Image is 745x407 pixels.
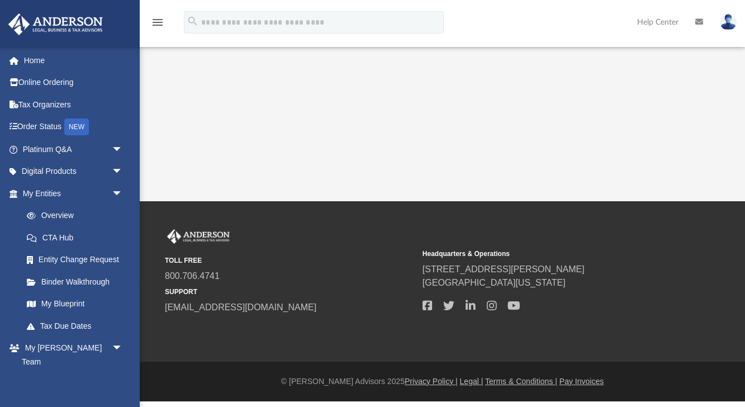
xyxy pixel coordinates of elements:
[8,49,140,72] a: Home
[151,21,164,29] a: menu
[151,16,164,29] i: menu
[405,377,458,386] a: Privacy Policy |
[16,249,140,271] a: Entity Change Request
[8,337,134,373] a: My [PERSON_NAME] Teamarrow_drop_down
[8,116,140,139] a: Order StatusNEW
[423,278,566,287] a: [GEOGRAPHIC_DATA][US_STATE]
[16,205,140,227] a: Overview
[112,138,134,161] span: arrow_drop_down
[8,138,140,160] a: Platinum Q&Aarrow_drop_down
[112,160,134,183] span: arrow_drop_down
[16,293,134,315] a: My Blueprint
[16,271,140,293] a: Binder Walkthrough
[64,119,89,135] div: NEW
[165,302,316,312] a: [EMAIL_ADDRESS][DOMAIN_NAME]
[8,182,140,205] a: My Entitiesarrow_drop_down
[16,315,140,337] a: Tax Due Dates
[8,93,140,116] a: Tax Organizers
[485,377,557,386] a: Terms & Conditions |
[165,287,415,297] small: SUPPORT
[16,226,140,249] a: CTA Hub
[423,249,672,259] small: Headquarters & Operations
[165,255,415,266] small: TOLL FREE
[720,14,737,30] img: User Pic
[165,229,232,244] img: Anderson Advisors Platinum Portal
[5,13,106,35] img: Anderson Advisors Platinum Portal
[140,376,745,387] div: © [PERSON_NAME] Advisors 2025
[423,264,585,274] a: [STREET_ADDRESS][PERSON_NAME]
[112,182,134,205] span: arrow_drop_down
[8,72,140,94] a: Online Ordering
[460,377,483,386] a: Legal |
[559,377,604,386] a: Pay Invoices
[112,337,134,360] span: arrow_drop_down
[187,15,199,27] i: search
[8,160,140,183] a: Digital Productsarrow_drop_down
[165,271,220,281] a: 800.706.4741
